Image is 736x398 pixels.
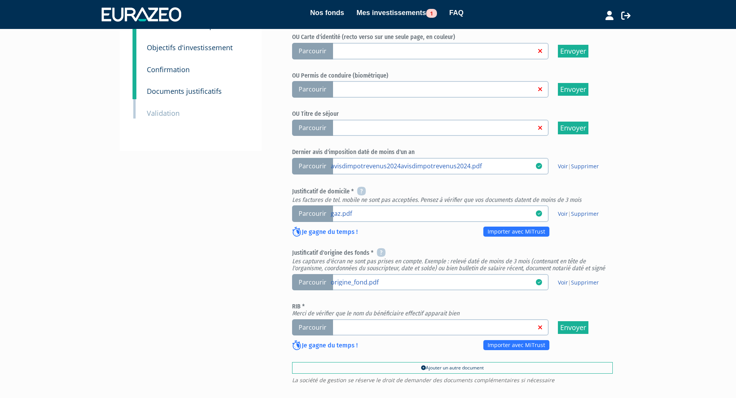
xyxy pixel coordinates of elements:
[292,341,358,351] p: Je gagne du temps !
[292,319,333,336] span: Parcourir
[292,196,581,203] em: Les factures de tel. mobile ne sont pas acceptées. Pensez à vérifier que vos documents datent de ...
[292,205,333,222] span: Parcourir
[292,72,613,79] h6: OU Permis de conduire (biométrique)
[483,227,549,237] a: Importer avec MiTrust
[558,45,588,58] input: Envoyer
[558,163,599,170] span: |
[426,9,437,18] span: 1
[292,378,613,383] span: La société de gestion se réserve le droit de demander des documents complémentaires si nécessaire
[310,7,344,18] a: Nos fonds
[357,7,437,18] a: Mes investissements1
[558,210,599,218] span: |
[133,54,136,78] a: 7
[536,279,542,285] i: 14/10/2025 19:17
[147,86,222,96] small: Documents justificatifs
[292,257,605,272] em: Les captures d'écran ne sont pas prises en compte. Exemple : relevé daté de moins de 3 mois (cont...
[558,321,588,334] input: Envoyer
[292,34,613,41] h6: OU Carte d'identité (recto verso sur une seule page, en couleur)
[331,278,536,286] a: origine_fond.pdf
[571,210,599,217] a: Supprimer
[147,21,238,30] small: Connaissance et expérience
[102,7,181,21] img: 1732889491-logotype_eurazeo_blanc_rvb.png
[558,279,599,286] span: |
[292,149,613,156] h6: Dernier avis d'imposition daté de moins d'un an
[558,210,568,217] a: Voir
[292,249,613,271] h6: Justificatif d'origine des fonds *
[571,163,599,170] a: Supprimer
[292,310,459,317] em: Merci de vérifier que le nom du bénéficiaire effectif apparait bien
[558,279,568,286] a: Voir
[571,279,599,286] a: Supprimer
[483,340,549,350] a: Importer avec MiTrust
[292,187,613,203] h6: Justificatif de domicile *
[536,163,542,169] i: 14/10/2025 19:13
[292,110,613,117] h6: OU Titre de séjour
[558,122,588,134] input: Envoyer
[147,108,180,118] small: Validation
[558,83,588,96] input: Envoyer
[292,227,358,237] p: Je gagne du temps !
[292,362,613,374] a: Ajouter un autre document
[133,75,136,99] a: 8
[133,32,136,56] a: 6
[147,65,190,74] small: Confirmation
[536,210,542,217] i: 14/10/2025 19:15
[292,274,333,291] span: Parcourir
[449,7,464,18] a: FAQ
[292,158,333,174] span: Parcourir
[292,303,613,317] h6: RIB *
[292,81,333,98] span: Parcourir
[558,163,568,170] a: Voir
[331,209,536,217] a: gaz.pdf
[331,162,536,169] a: avisdimpotrevenus2024avisdimpotrevenus2024.pdf
[147,43,233,52] small: Objectifs d'investissement
[292,120,333,136] span: Parcourir
[292,43,333,59] span: Parcourir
